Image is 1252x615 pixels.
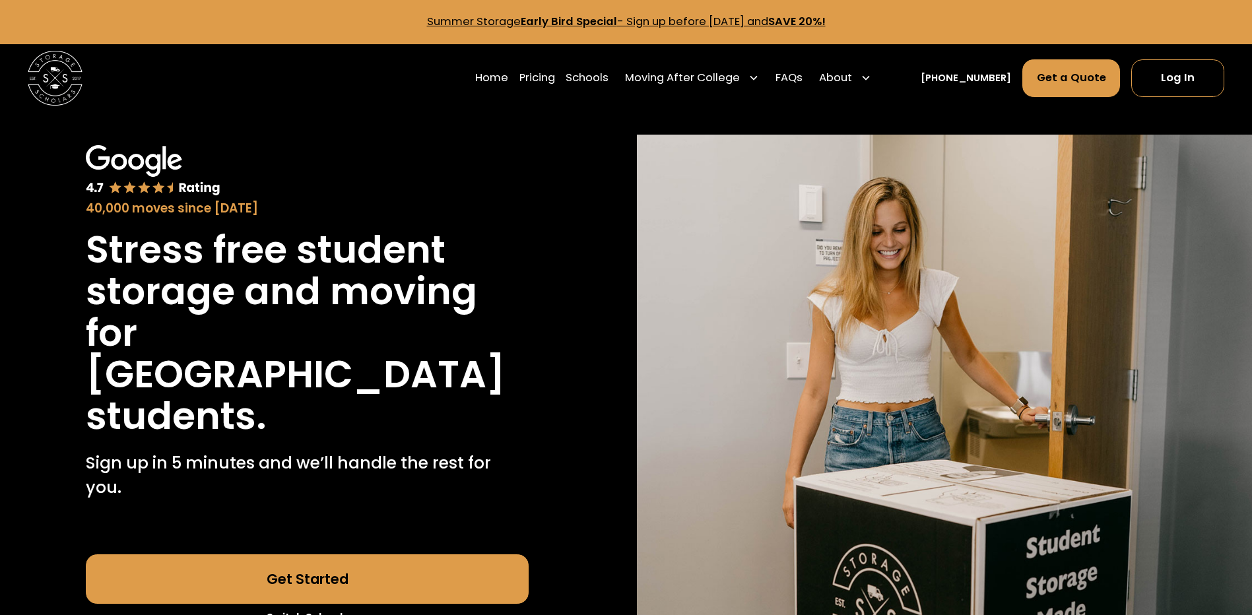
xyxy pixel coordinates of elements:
h1: [GEOGRAPHIC_DATA] [86,354,506,395]
a: Log In [1131,59,1224,96]
div: 40,000 moves since [DATE] [86,199,529,218]
h1: students. [86,395,267,437]
h1: Stress free student storage and moving for [86,229,529,354]
a: [PHONE_NUMBER] [921,71,1011,86]
div: About [814,59,877,97]
div: About [819,70,852,86]
a: Home [475,59,508,97]
p: Sign up in 5 minutes and we’ll handle the rest for you. [86,451,529,500]
a: FAQs [775,59,803,97]
strong: Early Bird Special [521,14,617,29]
a: Summer StorageEarly Bird Special- Sign up before [DATE] andSAVE 20%! [427,14,826,29]
strong: SAVE 20%! [768,14,826,29]
a: Get a Quote [1022,59,1121,96]
a: Schools [566,59,609,97]
img: Google 4.7 star rating [86,145,220,197]
a: Get Started [86,554,529,604]
a: Pricing [519,59,555,97]
img: Storage Scholars main logo [28,51,82,106]
div: Moving After College [625,70,740,86]
div: Moving After College [620,59,765,97]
